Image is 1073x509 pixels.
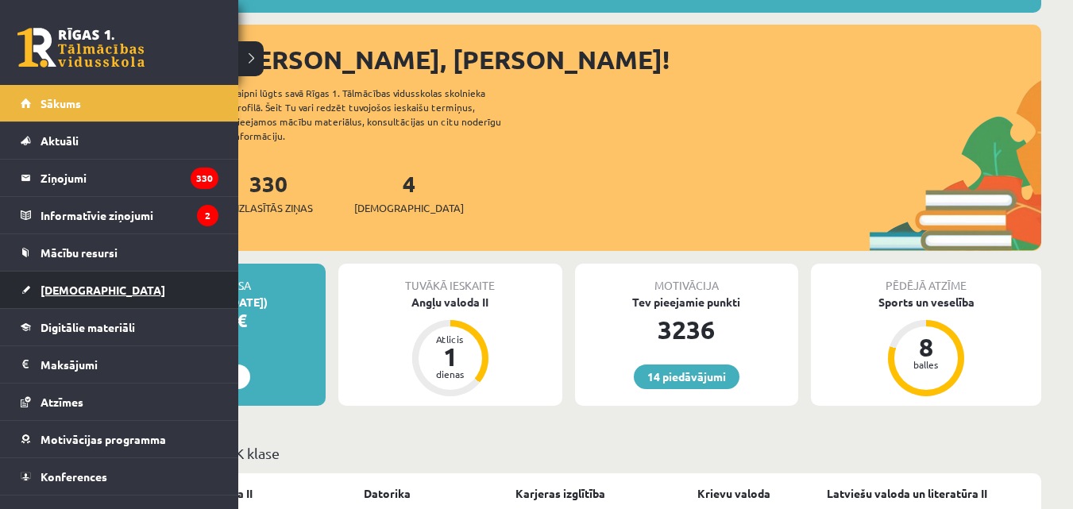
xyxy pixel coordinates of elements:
[354,169,464,216] a: 4[DEMOGRAPHIC_DATA]
[41,197,218,233] legend: Informatīvie ziņojumi
[21,384,218,420] a: Atzīmes
[41,133,79,148] span: Aktuāli
[224,169,313,216] a: 330Neizlasītās ziņas
[338,294,562,310] div: Angļu valoda II
[41,346,218,383] legend: Maksājumi
[41,432,166,446] span: Motivācijas programma
[354,200,464,216] span: [DEMOGRAPHIC_DATA]
[575,264,799,294] div: Motivācija
[364,485,411,502] a: Datorika
[224,200,313,216] span: Neizlasītās ziņas
[902,360,950,369] div: balles
[827,485,987,502] a: Latviešu valoda un literatūra II
[41,245,118,260] span: Mācību resursi
[230,40,1041,79] div: [PERSON_NAME], [PERSON_NAME]!
[41,160,218,196] legend: Ziņojumi
[21,197,218,233] a: Informatīvie ziņojumi2
[41,320,135,334] span: Digitālie materiāli
[191,168,218,189] i: 330
[21,122,218,159] a: Aktuāli
[21,85,218,121] a: Sākums
[21,272,218,308] a: [DEMOGRAPHIC_DATA]
[426,334,474,344] div: Atlicis
[338,294,562,399] a: Angļu valoda II Atlicis 1 dienas
[41,395,83,409] span: Atzīmes
[17,28,145,67] a: Rīgas 1. Tālmācības vidusskola
[41,469,107,484] span: Konferences
[426,369,474,379] div: dienas
[811,294,1041,399] a: Sports un veselība 8 balles
[21,160,218,196] a: Ziņojumi330
[575,294,799,310] div: Tev pieejamie punkti
[237,309,247,332] span: €
[811,294,1041,310] div: Sports un veselība
[102,442,1035,464] p: Mācību plāns 12.b3 JK klase
[41,283,165,297] span: [DEMOGRAPHIC_DATA]
[197,205,218,226] i: 2
[21,346,218,383] a: Maksājumi
[426,344,474,369] div: 1
[21,458,218,495] a: Konferences
[634,364,739,389] a: 14 piedāvājumi
[697,485,770,502] a: Krievu valoda
[338,264,562,294] div: Tuvākā ieskaite
[21,309,218,345] a: Digitālie materiāli
[41,96,81,110] span: Sākums
[515,485,605,502] a: Karjeras izglītība
[902,334,950,360] div: 8
[21,234,218,271] a: Mācību resursi
[21,421,218,457] a: Motivācijas programma
[811,264,1041,294] div: Pēdējā atzīme
[232,86,529,143] div: Laipni lūgts savā Rīgas 1. Tālmācības vidusskolas skolnieka profilā. Šeit Tu vari redzēt tuvojošo...
[575,310,799,349] div: 3236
